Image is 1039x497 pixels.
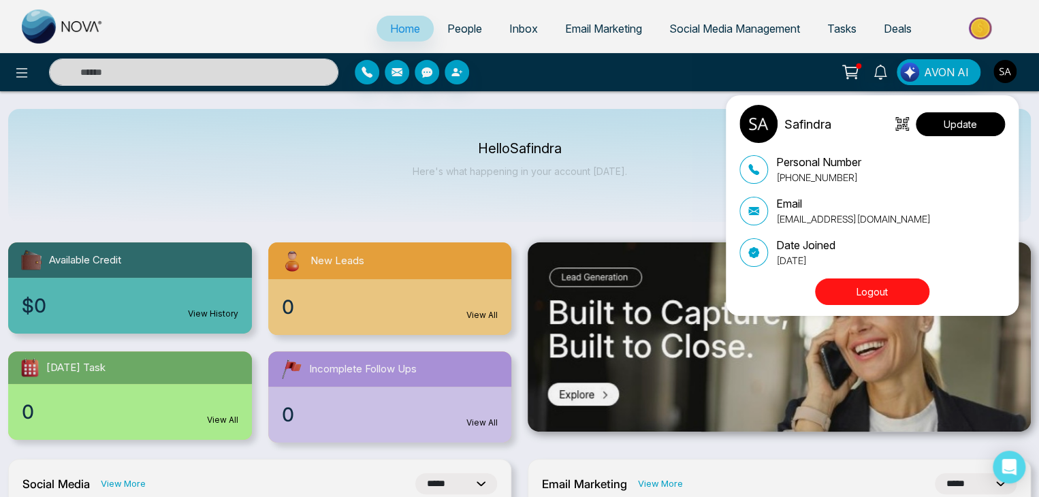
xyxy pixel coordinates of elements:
p: Date Joined [776,237,835,253]
p: [EMAIL_ADDRESS][DOMAIN_NAME] [776,212,931,226]
button: Update [916,112,1005,136]
button: Logout [815,278,929,305]
div: Open Intercom Messenger [993,451,1025,483]
p: [PHONE_NUMBER] [776,170,861,185]
p: Safindra [784,115,831,133]
p: Personal Number [776,154,861,170]
p: Email [776,195,931,212]
p: [DATE] [776,253,835,268]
